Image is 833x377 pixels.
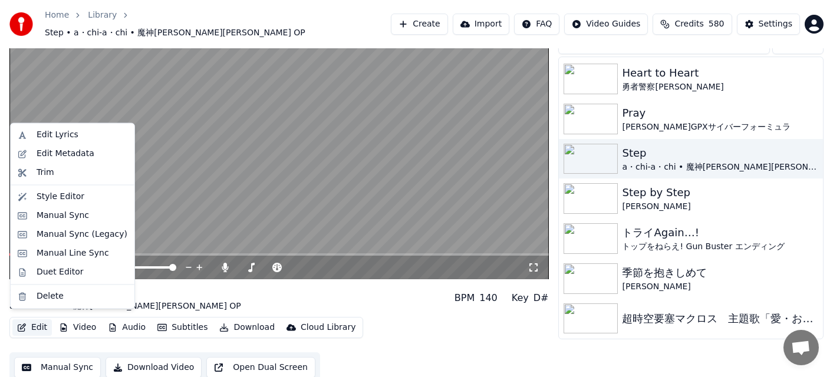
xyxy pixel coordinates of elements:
div: 季節を抱きしめて [623,264,818,281]
div: [PERSON_NAME] [623,281,818,293]
div: 勇者警察[PERSON_NAME] [623,81,818,93]
div: [PERSON_NAME]GPXサイバーフォーミュラ [623,121,818,133]
nav: breadcrumb [45,9,391,39]
button: Video [54,319,101,336]
button: Import [453,14,509,35]
span: Credits [674,18,703,30]
span: Step • a・chi-a・chi • 魔神[PERSON_NAME][PERSON_NAME] OP [45,27,305,39]
div: Step by Step [623,184,818,201]
div: 超時空要塞マクロス 主題歌「愛・おぼえていますか」 [623,310,818,327]
div: Manual Line Sync [37,247,109,259]
button: Create [391,14,448,35]
div: Pray [623,105,818,121]
button: Settings [737,14,800,35]
div: Key [512,291,529,305]
a: Library [88,9,117,21]
a: チャットを開く [783,330,819,365]
button: FAQ [514,14,559,35]
div: Edit Metadata [37,148,94,160]
div: D# [534,291,549,305]
button: Download [215,319,279,336]
div: Style Editor [37,191,84,203]
button: Edit [12,319,52,336]
button: Credits580 [653,14,732,35]
div: Delete [37,290,64,302]
button: Video Guides [564,14,648,35]
div: Duet Editor [37,266,84,278]
div: Trim [37,167,54,178]
img: youka [9,12,33,36]
div: [PERSON_NAME] [623,201,818,213]
span: 580 [709,18,725,30]
div: Manual Sync (Legacy) [37,229,127,240]
div: BPM [455,291,475,305]
div: トップをねらえ! Gun Buster エンディング [623,241,818,253]
div: Manual Sync [37,210,89,221]
div: 140 [479,291,498,305]
button: Audio [103,319,150,336]
div: Heart to Heart [623,65,818,81]
div: Settings [759,18,792,30]
div: Cloud Library [301,322,355,333]
div: a・chi-a・chi • 魔神[PERSON_NAME][PERSON_NAME] OP [623,161,818,173]
div: Step [623,145,818,161]
div: Edit Lyrics [37,129,78,141]
a: Home [45,9,69,21]
button: Subtitles [153,319,212,336]
div: トライAgain…! [623,224,818,241]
